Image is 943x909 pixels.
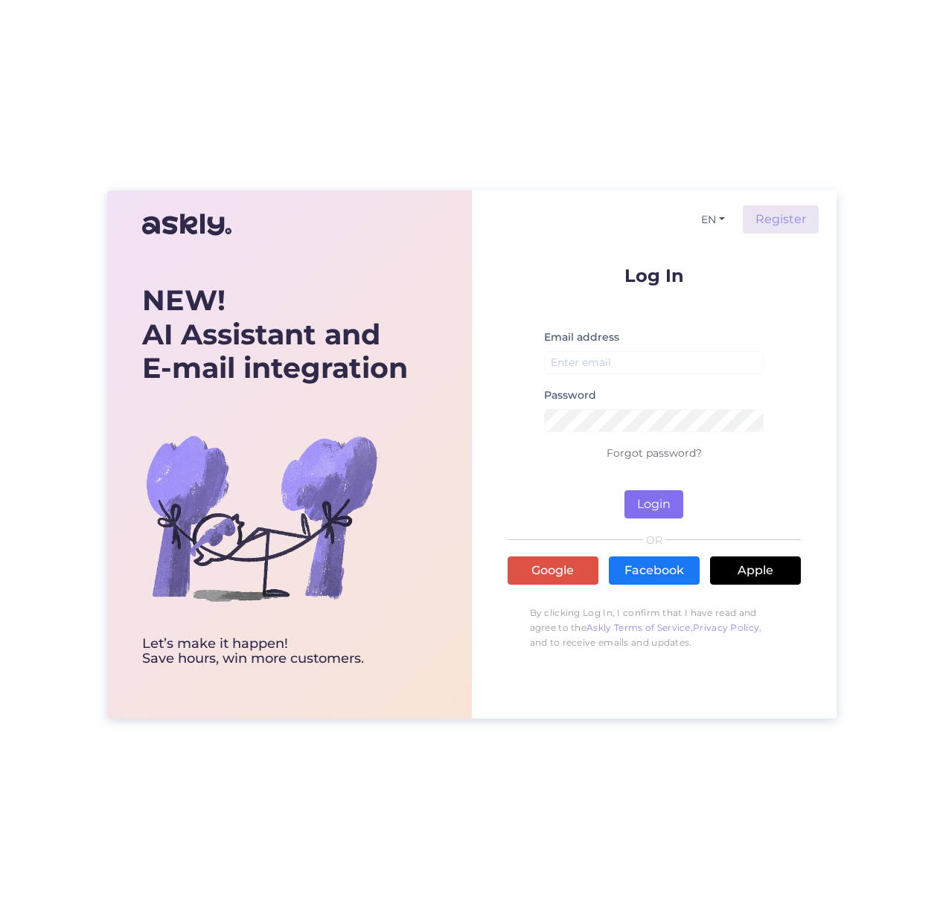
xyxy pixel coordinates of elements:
[609,556,700,585] a: Facebook
[693,622,759,633] a: Privacy Policy
[142,399,380,637] img: bg-askly
[743,205,819,234] a: Register
[710,556,801,585] a: Apple
[695,209,731,231] button: EN
[142,207,231,242] img: Askly
[508,556,598,585] a: Google
[544,388,596,403] label: Password
[586,622,691,633] a: Askly Terms of Service
[142,637,408,667] div: Let’s make it happen! Save hours, win more customers.
[643,535,665,545] span: OR
[142,283,226,318] b: NEW!
[508,266,801,285] p: Log In
[624,490,683,518] button: Login
[544,330,619,345] label: Email address
[607,446,702,460] a: Forgot password?
[544,351,764,374] input: Enter email
[142,283,408,385] div: AI Assistant and E-mail integration
[508,598,801,658] p: By clicking Log In, I confirm that I have read and agree to the , , and to receive emails and upd...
